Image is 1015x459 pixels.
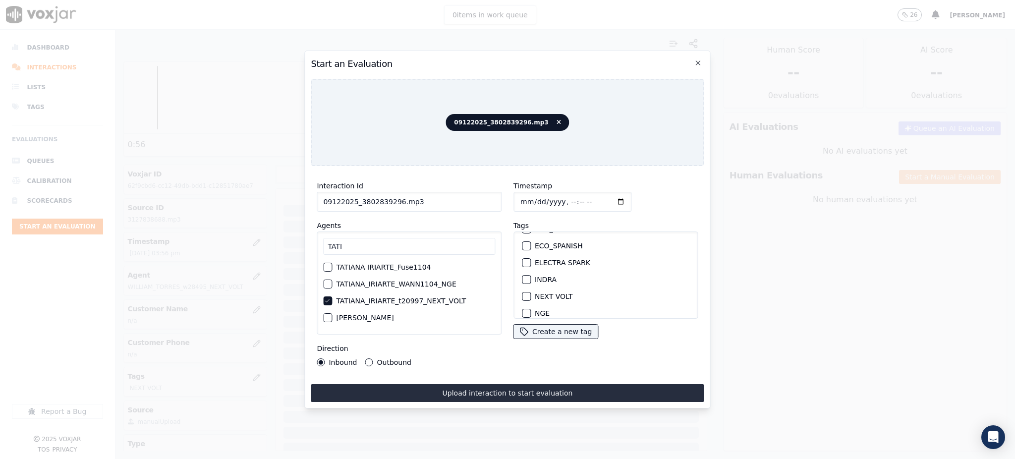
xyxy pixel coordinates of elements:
span: 09122025_3802839296.mp3 [446,114,569,131]
label: Direction [317,344,348,352]
label: Agents [317,222,341,229]
label: INDRA [535,276,557,283]
label: ELECTRA SPARK [535,259,590,266]
button: Create a new tag [513,325,598,339]
label: TATIANA IRIARTE_Fuse1104 [336,264,431,271]
input: Search Agents... [323,238,495,255]
label: Tags [513,222,529,229]
h2: Start an Evaluation [311,57,704,71]
label: Outbound [377,359,411,366]
label: Interaction Id [317,182,363,190]
label: Timestamp [513,182,552,190]
button: Upload interaction to start evaluation [311,384,704,402]
label: ECO_SPANISH [535,242,583,249]
label: ECO_ENGLISH [535,226,583,232]
label: Inbound [329,359,357,366]
input: reference id, file name, etc [317,192,502,212]
div: Open Intercom Messenger [981,425,1005,449]
label: TATIANA_IRIARTE_t20997_NEXT_VOLT [336,297,466,304]
label: NGE [535,310,550,317]
label: TATIANA_IRIARTE_WANN1104_NGE [336,281,456,287]
label: NEXT VOLT [535,293,572,300]
label: [PERSON_NAME] [336,314,394,321]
